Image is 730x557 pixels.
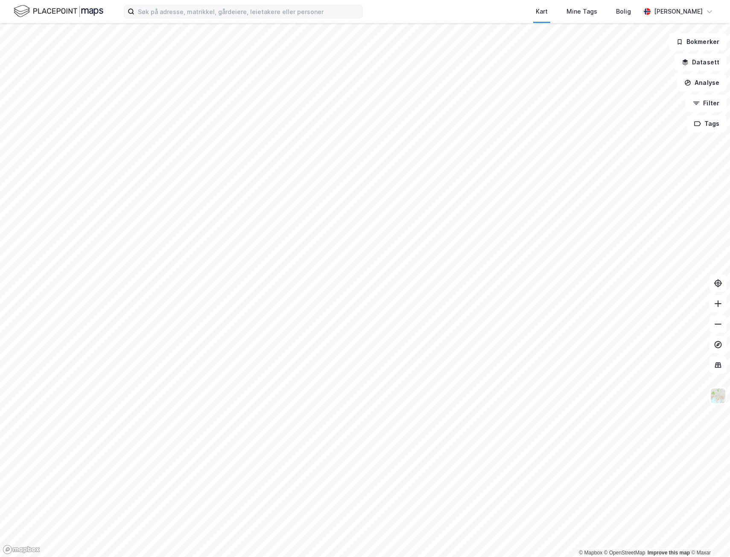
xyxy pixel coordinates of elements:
[566,6,597,17] div: Mine Tags
[536,6,548,17] div: Kart
[687,516,730,557] iframe: Chat Widget
[616,6,631,17] div: Bolig
[14,4,103,19] img: logo.f888ab2527a4732fd821a326f86c7f29.svg
[134,5,362,18] input: Søk på adresse, matrikkel, gårdeiere, leietakere eller personer
[654,6,703,17] div: [PERSON_NAME]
